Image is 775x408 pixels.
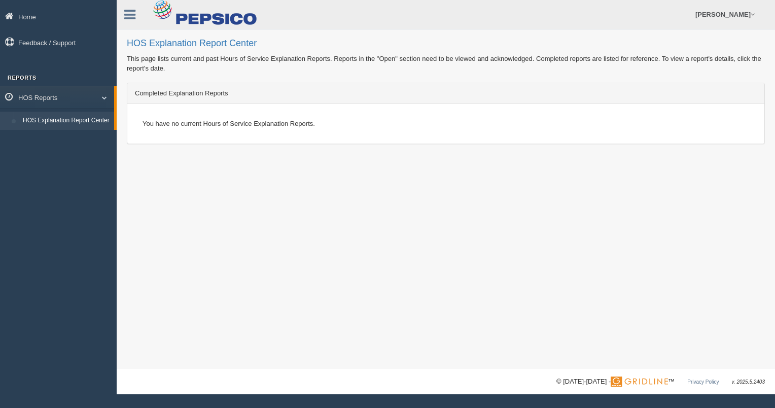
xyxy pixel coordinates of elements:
[127,83,764,104] div: Completed Explanation Reports
[18,112,114,130] a: HOS Explanation Report Center
[687,379,719,385] a: Privacy Policy
[556,377,765,387] div: © [DATE]-[DATE] - ™
[135,111,757,136] div: You have no current Hours of Service Explanation Reports.
[732,379,765,385] span: v. 2025.5.2403
[611,377,668,387] img: Gridline
[127,39,765,49] h2: HOS Explanation Report Center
